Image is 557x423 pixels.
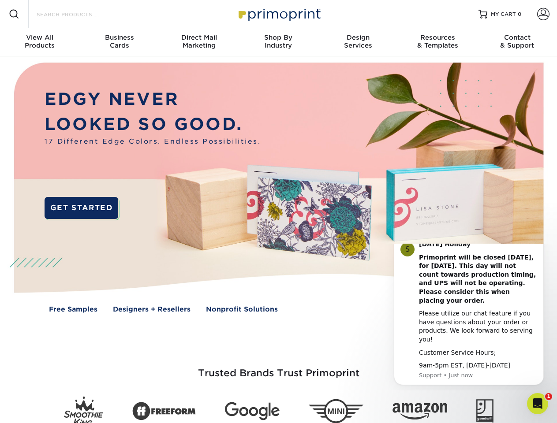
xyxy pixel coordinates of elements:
[239,28,318,56] a: Shop ByIndustry
[381,244,557,390] iframe: Intercom notifications message
[79,33,159,41] span: Business
[38,66,157,100] div: Please utilize our chat feature if you have questions about your order or products. We look forwa...
[398,33,477,49] div: & Templates
[21,346,537,390] h3: Trusted Brands Trust Primoprint
[159,33,239,49] div: Marketing
[79,28,159,56] a: BusinessCards
[318,33,398,49] div: Services
[239,33,318,41] span: Shop By
[239,33,318,49] div: Industry
[545,393,552,400] span: 1
[476,399,493,423] img: Goodwill
[318,33,398,41] span: Design
[45,87,261,112] p: EDGY NEVER
[45,197,118,219] a: GET STARTED
[398,28,477,56] a: Resources& Templates
[2,396,75,420] iframe: Google Customer Reviews
[159,33,239,41] span: Direct Mail
[393,403,447,420] img: Amazon
[398,33,477,41] span: Resources
[527,393,548,414] iframe: Intercom live chat
[478,33,557,41] span: Contact
[38,118,157,126] div: 9am-5pm EST, [DATE]-[DATE]
[38,128,157,136] p: Message from Support, sent Just now
[225,402,280,420] img: Google
[318,28,398,56] a: DesignServices
[45,112,261,137] p: LOOKED SO GOOD.
[45,137,261,147] span: 17 Different Edge Colors. Endless Possibilities.
[38,10,155,60] b: Primoprint will be closed [DATE], for [DATE]. This day will not count towards production timing, ...
[79,33,159,49] div: Cards
[235,4,323,23] img: Primoprint
[478,28,557,56] a: Contact& Support
[38,105,157,114] div: Customer Service Hours;
[113,304,191,315] a: Designers + Resellers
[518,11,522,17] span: 0
[491,11,516,18] span: MY CART
[49,304,97,315] a: Free Samples
[478,33,557,49] div: & Support
[159,28,239,56] a: Direct MailMarketing
[206,304,278,315] a: Nonprofit Solutions
[36,9,122,19] input: SEARCH PRODUCTS.....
